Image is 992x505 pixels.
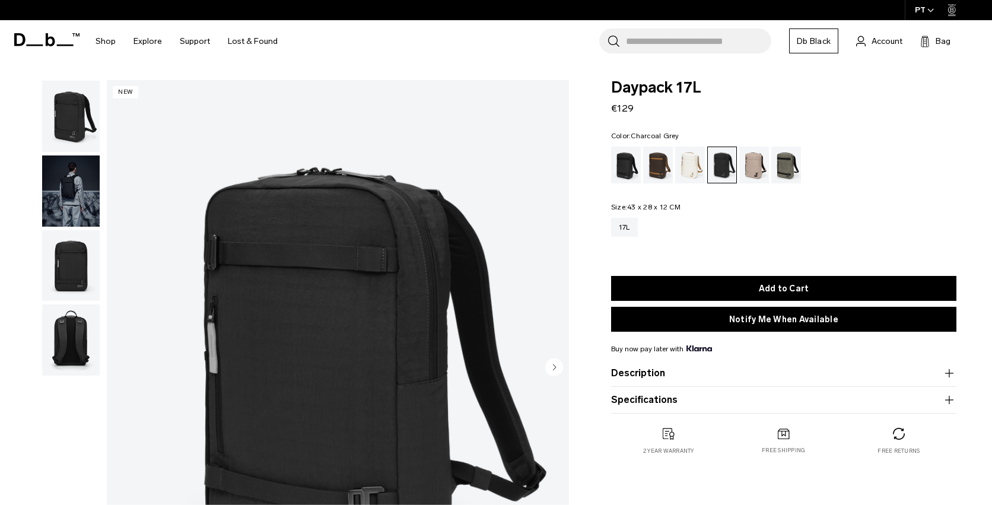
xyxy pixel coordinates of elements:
[675,147,705,183] a: Oatmilk
[771,147,801,183] a: Forest Green
[611,132,679,139] legend: Color:
[611,307,956,332] button: Notify Me When Available
[707,147,737,183] a: Charcoal Grey
[611,393,956,407] button: Specifications
[611,147,641,183] a: Black Out
[856,34,902,48] a: Account
[686,345,712,351] img: {"height" => 20, "alt" => "Klarna"}
[42,155,100,227] img: Daypack 17L Charcoal Grey
[42,81,100,152] img: Daypack 17L Charcoal Grey
[611,218,638,237] a: 17L
[877,447,920,455] p: Free returns
[42,304,100,376] img: Daypack 17L Charcoal Grey
[87,20,287,62] nav: Main Navigation
[611,103,634,114] span: €129
[611,366,956,380] button: Description
[611,276,956,301] button: Add to Cart
[631,132,679,140] span: Charcoal Grey
[228,20,278,62] a: Lost & Found
[611,204,681,211] legend: Size:
[113,86,138,99] p: New
[627,203,681,211] span: 43 x 28 x 12 CM
[936,35,950,47] span: Bag
[872,35,902,47] span: Account
[643,447,694,455] p: 2 year warranty
[180,20,210,62] a: Support
[42,230,100,301] img: Daypack 17L Charcoal Grey
[920,34,950,48] button: Bag
[789,28,838,53] a: Db Black
[42,80,100,153] button: Daypack 17L Charcoal Grey
[42,230,100,302] button: Daypack 17L Charcoal Grey
[611,344,712,354] span: Buy now pay later with
[762,446,805,455] p: Free shipping
[133,20,162,62] a: Explore
[611,80,956,96] span: Daypack 17L
[96,20,116,62] a: Shop
[643,147,673,183] a: Espresso
[739,147,769,183] a: Fogbow Beige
